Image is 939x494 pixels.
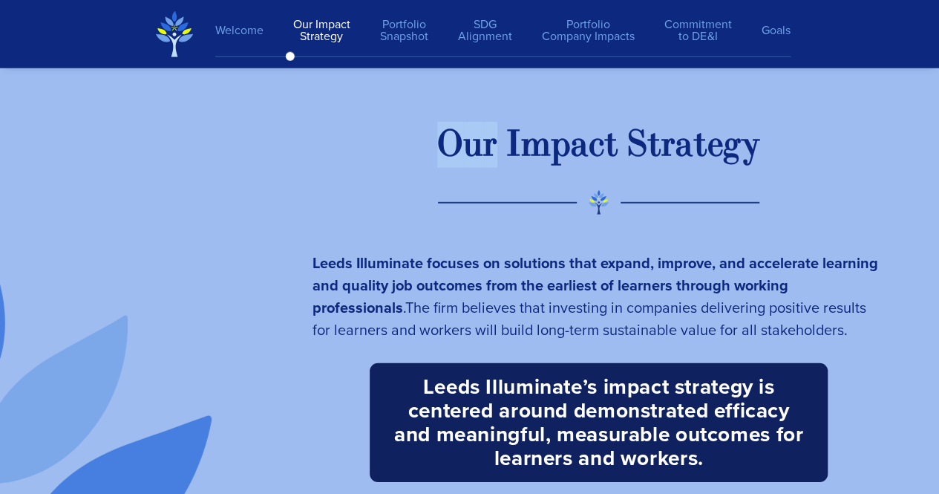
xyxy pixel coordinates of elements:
[483,122,497,168] div: r
[215,17,278,44] a: Welcome
[707,122,723,168] div: e
[693,122,707,168] div: t
[723,122,741,168] div: g
[747,17,791,44] a: Goals
[551,122,571,168] div: p
[521,122,551,168] div: m
[650,11,747,50] a: Commitmentto DE&I
[313,296,866,341] span: The firm believes that investing in companies delivering positive results for learners and worker...
[365,11,443,50] a: PortfolioSnapshot
[647,122,661,168] div: t
[278,11,365,50] a: Our ImpactStrategy
[437,122,463,168] div: O
[443,11,527,50] a: SDGAlignment
[627,122,647,168] div: S
[313,252,878,319] strong: Leeds Illuminate focuses on solutions that expand, improve, and accelerate learning and quality j...
[661,122,675,168] div: r
[741,122,760,168] div: y
[506,122,521,168] div: I
[394,371,803,473] b: Leeds Illuminate’s impact strategy is centered around demonstrated efficacy and meaningful, measu...
[313,252,886,341] p: .
[463,122,483,168] div: u
[675,122,693,168] div: a
[571,122,589,168] div: a
[527,11,650,50] a: PortfolioCompany Impacts
[604,122,618,168] div: t
[589,122,604,168] div: c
